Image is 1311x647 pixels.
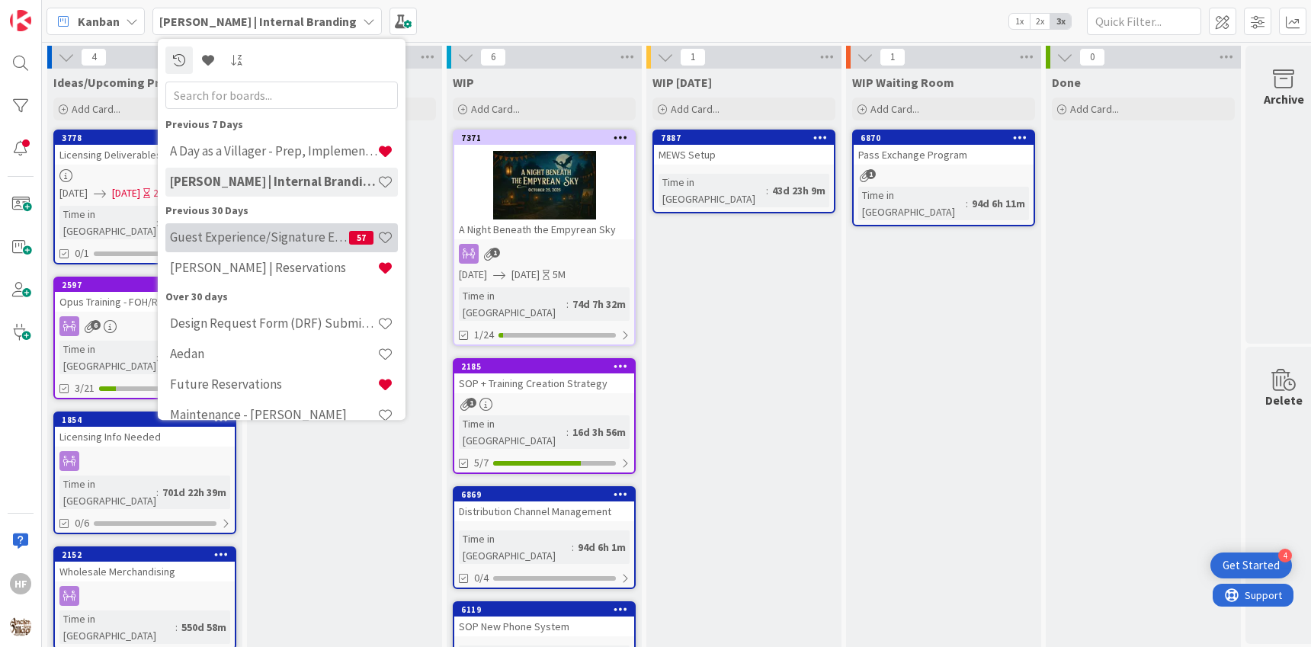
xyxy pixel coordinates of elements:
[474,570,489,586] span: 0/4
[170,143,377,159] h4: A Day as a Villager - Prep, Implement and Execute
[461,489,634,500] div: 6869
[75,515,89,531] span: 0/6
[1070,102,1119,116] span: Add Card...
[59,476,156,509] div: Time in [GEOGRAPHIC_DATA]
[55,131,235,165] div: 3778Licensing Deliverables
[459,530,572,564] div: Time in [GEOGRAPHIC_DATA]
[654,131,834,165] div: 7887MEWS Setup
[852,75,954,90] span: WIP Waiting Room
[680,48,706,66] span: 1
[454,360,634,393] div: 2185SOP + Training Creation Strategy
[661,133,834,143] div: 7887
[852,130,1035,226] a: 6870Pass Exchange ProgramTime in [GEOGRAPHIC_DATA]:94d 6h 11m
[659,174,766,207] div: Time in [GEOGRAPHIC_DATA]
[10,573,31,594] div: HF
[569,424,630,440] div: 16d 3h 56m
[454,501,634,521] div: Distribution Channel Management
[112,185,140,201] span: [DATE]
[62,133,235,143] div: 3778
[652,75,712,90] span: WIP Today
[10,10,31,31] img: Visit kanbanzone.com
[870,102,919,116] span: Add Card...
[454,488,634,501] div: 6869
[461,133,634,143] div: 7371
[170,407,377,422] h4: Maintenance - [PERSON_NAME]
[156,349,159,366] span: :
[1210,553,1292,578] div: Open Get Started checklist, remaining modules: 4
[53,75,204,90] span: Ideas/Upcoming Projects :)
[55,278,235,312] div: 2597Opus Training - FOH/Reservations
[165,203,398,219] div: Previous 30 Days
[62,549,235,560] div: 2152
[466,398,476,408] span: 1
[170,346,377,361] h4: Aedan
[454,131,634,145] div: 7371
[53,412,236,534] a: 1854Licensing Info NeededTime in [GEOGRAPHIC_DATA]:701d 22h 39m0/6
[1079,48,1105,66] span: 0
[454,488,634,521] div: 6869Distribution Channel Management
[854,131,1034,165] div: 6870Pass Exchange Program
[652,130,835,213] a: 7887MEWS SetupTime in [GEOGRAPHIC_DATA]:43d 23h 9m
[32,2,69,21] span: Support
[170,376,377,392] h4: Future Reservations
[671,102,720,116] span: Add Card...
[1052,75,1081,90] span: Done
[75,380,95,396] span: 3/21
[53,130,236,264] a: 3778Licensing Deliverables[DATE][DATE]2MTime in [GEOGRAPHIC_DATA]:218d 22h 21m0/1
[170,229,349,245] h4: Guest Experience/Signature Events
[572,539,574,556] span: :
[170,174,377,189] h4: [PERSON_NAME] | Internal Branding
[55,131,235,145] div: 3778
[59,341,156,374] div: Time in [GEOGRAPHIC_DATA]
[53,277,236,399] a: 2597Opus Training - FOH/ReservationsTime in [GEOGRAPHIC_DATA]:218d 22h 21m3/21
[459,287,566,321] div: Time in [GEOGRAPHIC_DATA]
[474,327,494,343] span: 1/24
[459,267,487,283] span: [DATE]
[854,131,1034,145] div: 6870
[454,360,634,373] div: 2185
[1223,558,1280,573] div: Get Started
[55,413,235,447] div: 1854Licensing Info Needed
[170,260,377,275] h4: [PERSON_NAME] | Reservations
[10,616,31,637] img: avatar
[566,424,569,440] span: :
[1264,90,1304,108] div: Archive
[574,539,630,556] div: 94d 6h 1m
[55,278,235,292] div: 2597
[78,12,120,30] span: Kanban
[454,603,634,636] div: 6119SOP New Phone System
[159,484,230,501] div: 701d 22h 39m
[1009,14,1030,29] span: 1x
[55,562,235,581] div: Wholesale Merchandising
[55,548,235,562] div: 2152
[156,214,159,231] span: :
[62,280,235,290] div: 2597
[858,187,966,220] div: Time in [GEOGRAPHIC_DATA]
[453,75,474,90] span: WIP
[454,603,634,617] div: 6119
[454,131,634,239] div: 7371A Night Beneath the Empyrean Sky
[968,195,1029,212] div: 94d 6h 11m
[59,185,88,201] span: [DATE]
[480,48,506,66] span: 6
[511,267,540,283] span: [DATE]
[471,102,520,116] span: Add Card...
[59,610,175,644] div: Time in [GEOGRAPHIC_DATA]
[1030,14,1050,29] span: 2x
[861,133,1034,143] div: 6870
[766,182,768,199] span: :
[880,48,906,66] span: 1
[474,455,489,471] span: 5/7
[966,195,968,212] span: :
[81,48,107,66] span: 4
[461,604,634,615] div: 6119
[55,145,235,165] div: Licensing Deliverables
[62,415,235,425] div: 1854
[566,296,569,312] span: :
[349,231,373,245] span: 57
[91,320,101,330] span: 6
[490,248,500,258] span: 1
[55,548,235,581] div: 2152Wholesale Merchandising
[55,413,235,427] div: 1854
[175,619,178,636] span: :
